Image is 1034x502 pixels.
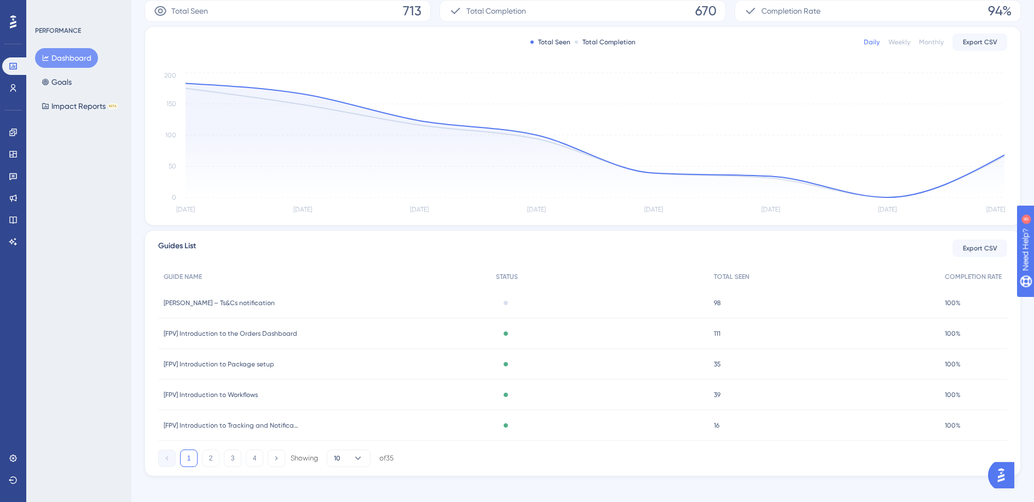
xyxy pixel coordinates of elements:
[864,38,880,46] div: Daily
[695,2,717,20] span: 670
[878,206,897,213] tspan: [DATE]
[108,103,118,109] div: BETA
[334,454,340,463] span: 10
[945,360,961,369] span: 100%
[180,450,198,467] button: 1
[164,272,202,281] span: GUIDE NAME
[26,3,68,16] span: Need Help?
[945,329,961,338] span: 100%
[988,459,1021,492] iframe: UserGuiding AI Assistant Launcher
[158,240,196,257] span: Guides List
[575,38,636,46] div: Total Completion
[379,453,394,463] div: of 35
[224,450,241,467] button: 3
[963,38,997,46] span: Export CSV
[945,421,961,430] span: 100%
[945,390,961,399] span: 100%
[164,421,301,430] span: [FPV] Introduction to Tracking and Notifications
[888,38,910,46] div: Weekly
[35,26,81,35] div: PERFORMANCE
[164,360,274,369] span: [FPV] Introduction to Package setup
[466,4,526,17] span: Total Completion
[164,299,275,307] span: [PERSON_NAME] – Ts&Cs notification
[176,206,195,213] tspan: [DATE]
[714,360,721,369] span: 35
[35,72,78,92] button: Goals
[293,206,312,213] tspan: [DATE]
[164,329,297,338] span: [FPV] Introduction to the Orders Dashboard
[919,38,944,46] div: Monthly
[530,38,570,46] div: Total Seen
[714,329,720,338] span: 111
[246,450,263,467] button: 4
[945,299,961,307] span: 100%
[171,4,208,17] span: Total Seen
[527,206,546,213] tspan: [DATE]
[35,96,124,116] button: Impact ReportsBETA
[164,72,176,79] tspan: 200
[963,244,997,253] span: Export CSV
[761,206,780,213] tspan: [DATE]
[166,100,176,108] tspan: 150
[952,33,1007,51] button: Export CSV
[410,206,429,213] tspan: [DATE]
[291,453,318,463] div: Showing
[165,131,176,139] tspan: 100
[35,48,98,68] button: Dashboard
[952,240,1007,257] button: Export CSV
[169,162,176,170] tspan: 50
[714,390,720,399] span: 39
[164,390,258,399] span: [FPV] Introduction to Workflows
[172,194,176,201] tspan: 0
[714,272,749,281] span: TOTAL SEEN
[327,450,371,467] button: 10
[714,299,721,307] span: 98
[76,5,79,14] div: 8
[644,206,663,213] tspan: [DATE]
[403,2,421,20] span: 713
[761,4,821,17] span: Completion Rate
[496,272,518,281] span: STATUS
[714,421,719,430] span: 16
[945,272,1002,281] span: COMPLETION RATE
[988,2,1012,20] span: 94%
[202,450,219,467] button: 2
[986,206,1005,213] tspan: [DATE]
